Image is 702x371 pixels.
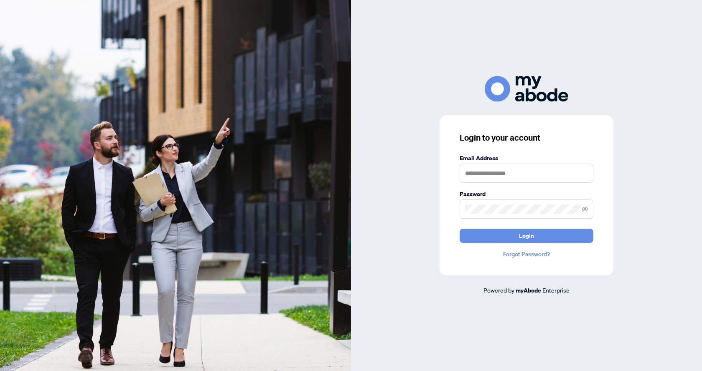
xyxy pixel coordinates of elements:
[460,154,593,163] label: Email Address
[582,206,588,212] span: eye-invisible
[485,76,568,101] img: ma-logo
[460,229,593,243] button: Login
[542,286,570,294] span: Enterprise
[519,229,534,242] span: Login
[460,189,593,199] label: Password
[483,286,514,294] span: Powered by
[516,286,541,295] a: myAbode
[460,132,593,144] h3: Login to your account
[460,250,593,259] a: Forgot Password?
